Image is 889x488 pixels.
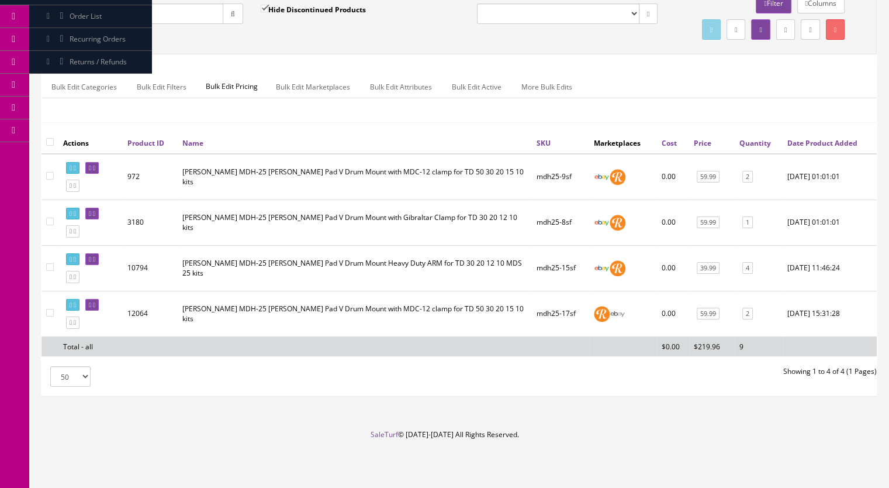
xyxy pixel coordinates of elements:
[127,138,164,148] a: Product ID
[267,75,359,98] a: Bulk Edit Marketplaces
[261,5,268,12] input: Hide Discontinued Products
[29,28,152,51] a: Recurring Orders
[178,154,532,200] td: Roland MDH-25 Tom Pad V Drum Mount with MDC-12 clamp for TD 50 30 20 15 10 kits
[783,154,877,200] td: 2020-01-01 01:01:01
[589,132,657,153] th: Marketplaces
[512,75,582,98] a: More Bulk Edits
[610,260,625,276] img: reverb
[787,138,857,148] a: Date Product Added
[742,262,753,274] a: 4
[178,291,532,336] td: Roland MDH-25 Tom Pad V Drum Mount with MDC-12 clamp for TD 50 30 20 15 10 kits
[532,154,589,200] td: mdh25-9sf
[178,245,532,291] td: Roland MDH-25 Tom Pad V Drum Mount Heavy Duty ARM for TD 30 20 12 10 MDS 25 kits
[594,169,610,185] img: ebay
[532,291,589,336] td: mdh25-17sf
[537,138,551,148] a: SKU
[697,308,719,320] a: 59.99
[532,245,589,291] td: mdh25-15sf
[123,154,178,200] td: 972
[70,11,102,21] span: Order List
[459,366,886,377] div: Showing 1 to 4 of 4 (1 Pages)
[42,75,126,98] a: Bulk Edit Categories
[197,75,267,98] span: Bulk Edit Pricing
[657,154,689,200] td: 0.00
[739,138,771,148] a: Quantity
[123,200,178,245] td: 3180
[371,429,398,439] a: SaleTurf
[594,306,610,322] img: reverb
[742,171,753,183] a: 2
[657,200,689,245] td: 0.00
[442,75,511,98] a: Bulk Edit Active
[123,245,178,291] td: 10794
[361,75,441,98] a: Bulk Edit Attributes
[783,291,877,336] td: 2025-08-05 15:31:28
[742,216,753,229] a: 1
[689,336,735,356] td: $219.96
[657,245,689,291] td: 0.00
[58,132,123,153] th: Actions
[783,245,877,291] td: 2024-06-07 11:46:24
[178,200,532,245] td: Roland MDH-25 Tom Pad V Drum Mount with Gibraltar Clamp for TD 30 20 12 10 kits
[261,4,366,15] label: Hide Discontinued Products
[29,5,152,28] a: Order List
[594,215,610,231] img: ebay
[735,336,783,356] td: 9
[70,57,127,67] span: Returns / Refunds
[697,262,719,274] a: 39.99
[657,291,689,336] td: 0.00
[657,336,689,356] td: $0.00
[532,200,589,245] td: mdh25-8sf
[742,308,753,320] a: 2
[70,34,126,44] span: Recurring Orders
[610,306,625,322] img: ebay
[697,216,719,229] a: 59.99
[594,260,610,276] img: ebay
[123,291,178,336] td: 12064
[694,138,711,148] a: Price
[610,169,625,185] img: reverb
[662,138,677,148] a: Cost
[610,215,625,231] img: reverb
[127,75,196,98] a: Bulk Edit Filters
[58,336,123,356] td: Total - all
[29,51,152,74] a: Returns / Refunds
[182,138,203,148] a: Name
[783,200,877,245] td: 2020-01-01 01:01:01
[697,171,719,183] a: 59.99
